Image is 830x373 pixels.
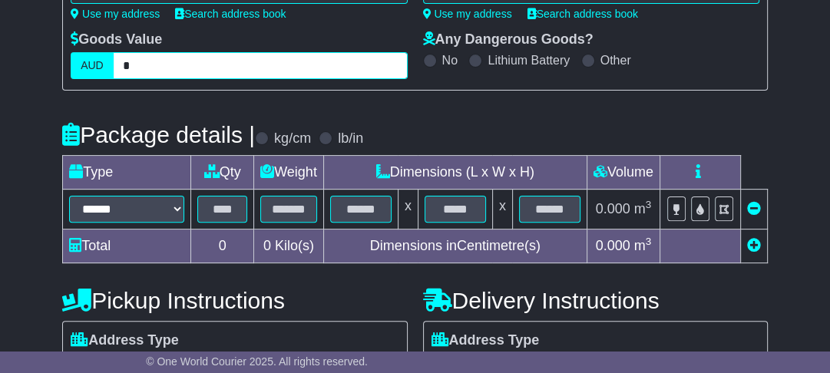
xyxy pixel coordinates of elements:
a: Search address book [175,8,286,20]
label: kg/cm [274,130,311,147]
a: Add new item [747,238,761,253]
td: Kilo(s) [254,229,324,263]
span: m [634,201,652,216]
td: 0 [191,229,254,263]
td: Weight [254,156,324,190]
td: Dimensions in Centimetre(s) [323,229,587,263]
label: Any Dangerous Goods? [423,31,594,48]
label: Lithium Battery [488,53,570,68]
label: lb/in [338,130,363,147]
label: No [442,53,458,68]
label: AUD [71,52,114,79]
sup: 3 [646,236,652,247]
td: Qty [191,156,254,190]
td: Dimensions (L x W x H) [323,156,587,190]
a: Use my address [71,8,160,20]
td: Volume [587,156,660,190]
h4: Delivery Instructions [423,288,768,313]
h4: Package details | [62,122,255,147]
label: Address Type [432,332,540,349]
span: 0 [263,238,271,253]
td: x [398,190,418,229]
a: Search address book [527,8,638,20]
label: Goods Value [71,31,162,48]
td: Total [63,229,191,263]
h4: Pickup Instructions [62,288,407,313]
sup: 3 [646,199,652,210]
span: m [634,238,652,253]
td: x [492,190,512,229]
a: Use my address [423,8,512,20]
span: 0.000 [596,201,630,216]
label: Address Type [71,332,179,349]
td: Type [63,156,191,190]
span: 0.000 [596,238,630,253]
span: © One World Courier 2025. All rights reserved. [146,355,368,368]
label: Other [600,53,631,68]
a: Remove this item [747,201,761,216]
